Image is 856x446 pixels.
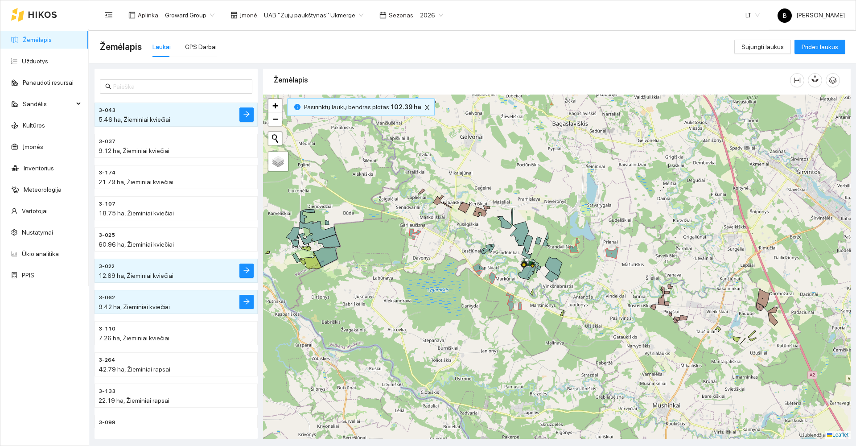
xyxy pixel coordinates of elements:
[99,366,170,373] span: 42.79 ha, Žieminiai rapsai
[827,432,848,438] a: Leaflet
[239,107,254,122] button: arrow-right
[268,112,282,126] a: Zoom out
[99,397,169,404] span: 22.19 ha, Žieminiai rapsai
[99,116,170,123] span: 5.46 ha, Žieminiai kviečiai
[138,10,160,20] span: Aplinka :
[99,200,115,208] span: 3-107
[99,293,115,302] span: 3-062
[99,137,115,146] span: 3-037
[128,12,136,19] span: layout
[22,207,48,215] a: Vartotojai
[23,122,45,129] a: Kultūros
[22,272,34,279] a: PPIS
[22,250,59,257] a: Ūkio analitika
[99,106,115,115] span: 3-043
[22,229,53,236] a: Nustatymai
[99,356,115,364] span: 3-264
[790,73,804,87] button: column-width
[99,210,174,217] span: 18.75 ha, Žieminiai kviečiai
[105,11,113,19] span: menu-fold
[264,8,363,22] span: UAB "Zujų paukštynas" Ukmerge
[734,40,791,54] button: Sujungti laukus
[783,8,787,23] span: B
[794,43,845,50] a: Pridėti laukus
[239,264,254,278] button: arrow-right
[23,143,43,150] a: Įmonės
[24,165,54,172] a: Inventorius
[389,10,415,20] span: Sezonas :
[230,12,238,19] span: shop
[100,6,118,24] button: menu-fold
[105,83,111,90] span: search
[422,104,432,111] span: close
[243,267,250,275] span: arrow-right
[243,111,250,119] span: arrow-right
[268,99,282,112] a: Zoom in
[99,387,115,396] span: 3-133
[22,58,48,65] a: Užduotys
[790,77,804,84] span: column-width
[243,298,250,306] span: arrow-right
[23,95,74,113] span: Sandėlis
[99,334,169,342] span: 7.26 ha, Žieminiai kviečiai
[422,102,432,113] button: close
[274,67,790,93] div: Žemėlapis
[99,262,115,271] span: 3-022
[99,303,170,310] span: 9.42 ha, Žieminiai kviečiai
[165,8,214,22] span: Groward Group
[379,12,387,19] span: calendar
[240,10,259,20] span: Įmonė :
[420,8,443,22] span: 2026
[99,325,115,333] span: 3-110
[24,186,62,193] a: Meteorologija
[99,418,115,427] span: 3-099
[113,82,247,91] input: Paieška
[734,43,791,50] a: Sujungti laukus
[185,42,217,52] div: GPS Darbai
[23,36,52,43] a: Žemėlapis
[23,79,74,86] a: Panaudoti resursai
[99,178,173,186] span: 21.79 ha, Žieminiai kviečiai
[391,103,421,111] b: 102.39 ha
[802,42,838,52] span: Pridėti laukus
[304,102,421,112] span: Pasirinktų laukų bendras plotas :
[239,295,254,309] button: arrow-right
[99,241,174,248] span: 60.96 ha, Žieminiai kviečiai
[745,8,760,22] span: LT
[272,100,278,111] span: +
[99,272,173,279] span: 12.69 ha, Žieminiai kviečiai
[794,40,845,54] button: Pridėti laukus
[99,147,169,154] span: 9.12 ha, Žieminiai kviečiai
[272,113,278,124] span: −
[268,132,282,145] button: Initiate a new search
[100,40,142,54] span: Žemėlapis
[152,42,171,52] div: Laukai
[741,42,784,52] span: Sujungti laukus
[778,12,845,19] span: [PERSON_NAME]
[99,169,115,177] span: 3-174
[268,152,288,171] a: Layers
[99,231,115,240] span: 3-025
[294,104,300,110] span: info-circle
